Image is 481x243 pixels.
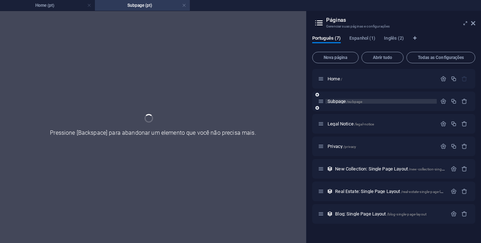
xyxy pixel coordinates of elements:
div: Duplicar [451,143,457,149]
span: /new-collection-single-page-layout [409,167,465,171]
span: Todas as Configurações [410,55,472,60]
span: Clique para abrir a página [328,76,342,81]
span: Nova página [315,55,355,60]
div: A página inicial não pode ser excluída [461,76,467,82]
span: / [341,77,342,81]
div: Duplicar [451,121,457,127]
div: Remover [461,143,467,149]
span: Clique para abrir a página [335,189,450,194]
span: Abrir tudo [365,55,400,60]
span: Subpage [328,99,362,104]
div: Configurações [440,76,446,82]
span: Clique para abrir a página [328,121,374,127]
div: Esse layout é usado como modelo para todos os itens (por exemplo, uma postagem de blog) desta col... [327,188,333,194]
span: Clique para abrir a página [335,211,426,217]
div: Configurações [440,121,446,127]
div: Blog: Single Page Layout/blog-single-page-layout [333,212,447,216]
h3: Gerenciar suas páginas e configurações [326,23,461,30]
span: Clique para abrir a página [335,166,464,172]
div: Duplicar [451,98,457,104]
span: /legal-notice [354,122,374,126]
span: Espanhol (1) [349,34,375,44]
div: Remover [461,166,467,172]
span: Inglês (2) [384,34,404,44]
div: Configurações [451,211,457,217]
div: Subpage/subpage [325,99,437,104]
div: Home/ [325,76,437,81]
div: Duplicar [451,76,457,82]
span: Clique para abrir a página [328,144,356,149]
span: /subpage [346,100,362,104]
h2: Páginas [326,17,475,23]
div: Configurações [440,143,446,149]
div: Privacy/privacy [325,144,437,149]
button: Abrir tudo [361,52,404,63]
div: Configurações [451,166,457,172]
div: Configurações [451,188,457,194]
button: Todas as Configurações [406,52,475,63]
div: Remover [461,98,467,104]
h4: Subpage (pt) [95,1,190,9]
div: Remover [461,121,467,127]
div: Real Estate: Single Page Layout/real-estate-single-page-layout [333,189,447,194]
div: Guia de Idiomas [312,35,475,49]
div: Remover [461,188,467,194]
span: /real-estate-single-page-layout [401,190,450,194]
div: Esse layout é usado como modelo para todos os itens (por exemplo, uma postagem de blog) desta col... [327,166,333,172]
div: Esse layout é usado como modelo para todos os itens (por exemplo, uma postagem de blog) desta col... [327,211,333,217]
span: /privacy [343,145,356,149]
span: /blog-single-page-layout [387,212,426,216]
div: New Collection: Single Page Layout/new-collection-single-page-layout [333,167,447,171]
span: Português (7) [312,34,341,44]
button: Nova página [312,52,359,63]
div: Remover [461,211,467,217]
div: Configurações [440,98,446,104]
div: Legal Notice/legal-notice [325,121,437,126]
